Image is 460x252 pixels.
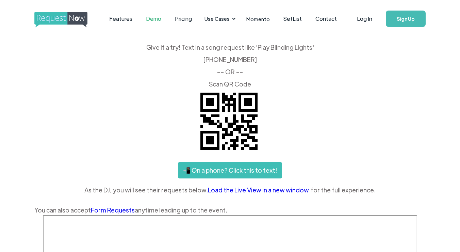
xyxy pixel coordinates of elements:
a: home [34,12,85,26]
a: Sign Up [386,11,426,27]
a: Load the Live View in a new window [208,185,311,195]
a: SetList [277,8,309,29]
img: requestnow logo [34,12,100,28]
div: As the DJ, you will see their requests below. for the full experience. [34,185,425,195]
a: Contact [309,8,344,29]
div: You can also accept anytime leading up to the event. [34,205,425,215]
a: Features [102,8,139,29]
a: Log In [350,7,379,31]
div: Use Cases [200,8,238,29]
a: Momento [240,9,277,29]
a: 📲 On a phone? Click this to text! [178,162,282,178]
a: Form Requests [91,206,135,214]
div: Give it a try! Text in a song request like 'Play Blinding Lights' ‍ [PHONE_NUMBER] -- OR -- ‍ Sca... [34,44,425,87]
a: Pricing [168,8,199,29]
div: Use Cases [204,15,230,22]
a: Demo [139,8,168,29]
img: QR code [195,87,263,155]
